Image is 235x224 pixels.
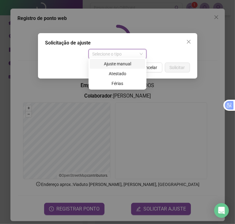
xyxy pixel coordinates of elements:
div: Ajuste manual [90,59,145,69]
span: close [186,39,191,44]
span: Selecione o tipo [92,49,143,59]
div: Atestado [93,70,142,77]
span: Cancelar [141,64,157,71]
div: Solicitação de ajuste [45,39,190,47]
button: Cancelar [136,63,162,72]
button: Close [184,37,194,47]
button: Solicitar [165,63,190,72]
div: Férias [90,79,145,88]
div: Open Intercom Messenger [214,203,229,218]
div: Ajuste manual [93,60,142,67]
div: Férias [93,80,142,87]
div: Atestado [90,69,145,79]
